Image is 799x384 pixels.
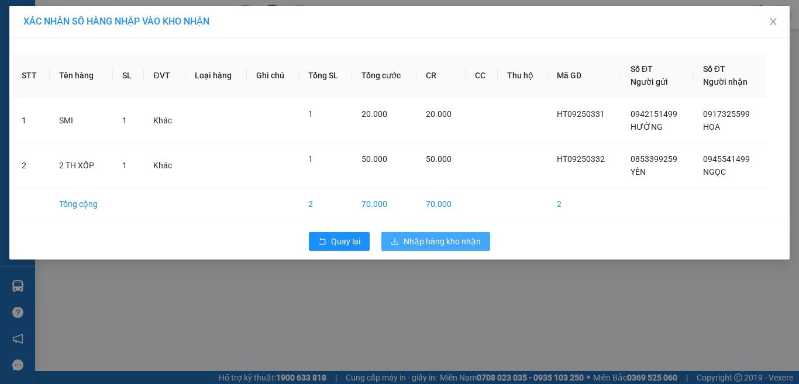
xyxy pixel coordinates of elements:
span: 1 [122,116,127,125]
strong: NHÀ XE [PERSON_NAME] [15,5,177,22]
td: 2 [12,143,50,188]
span: 50.000 [361,154,387,164]
th: Ghi chú [247,53,298,98]
td: Tổng cộng [50,188,113,220]
th: CR [416,53,466,98]
td: Khác [144,143,185,188]
span: 1 [308,154,313,164]
button: downloadNhập hàng kho nhận [381,232,490,251]
span: Người nhận [703,77,748,87]
span: 0917325599 [703,109,750,119]
button: Close [757,6,790,39]
span: 50.000 [426,154,452,164]
span: Địa chỉ: [89,54,187,92]
td: 2 [299,188,353,220]
td: SMI [50,98,113,143]
td: 2 TH XỐP [50,143,113,188]
td: Khác [144,98,185,143]
td: 70.000 [416,188,466,220]
strong: [STREET_ADDRESS] [PERSON_NAME] [89,67,187,92]
th: Tổng cước [352,53,416,98]
span: VP Rạch Giá [5,26,66,39]
span: XÁC NHẬN SỐ HÀNG NHẬP VÀO KHO NHẬN [23,16,209,27]
span: Số ĐT [703,64,725,74]
span: VP [PERSON_NAME] [89,26,173,52]
span: HƯỜNG [631,122,663,132]
span: Địa chỉ: [5,41,88,79]
span: Nhập hàng kho nhận [404,235,481,248]
span: rollback [318,237,326,247]
td: 2 [547,188,621,220]
span: Quay lại [331,235,360,248]
span: HT09250331 [557,109,605,119]
strong: 260A, [PERSON_NAME] [PERSON_NAME] [5,41,88,79]
span: 20.000 [361,109,387,119]
span: close [769,17,778,26]
th: ĐVT [144,53,185,98]
th: Thu hộ [498,53,547,98]
span: HOA [703,122,720,132]
span: 0942151499 [631,109,677,119]
th: STT [12,53,50,98]
span: Số ĐT [631,64,653,74]
th: Tên hàng [50,53,113,98]
span: 1 [308,109,313,119]
span: Người gửi [631,77,668,87]
th: Mã GD [547,53,621,98]
th: Loại hàng [185,53,247,98]
span: 1 [122,161,127,170]
td: 70.000 [352,188,416,220]
th: SL [113,53,144,98]
th: Tổng SL [299,53,353,98]
span: 20.000 [426,109,452,119]
span: 0853399259 [631,154,677,164]
th: CC [466,53,498,98]
span: Điện thoại: [5,81,87,120]
span: 0945541499 [703,154,750,164]
span: download [391,237,399,247]
span: YẾN [631,167,646,177]
button: rollbackQuay lại [309,232,370,251]
td: 1 [12,98,50,143]
span: HT09250332 [557,154,605,164]
span: NGỌC [703,167,726,177]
